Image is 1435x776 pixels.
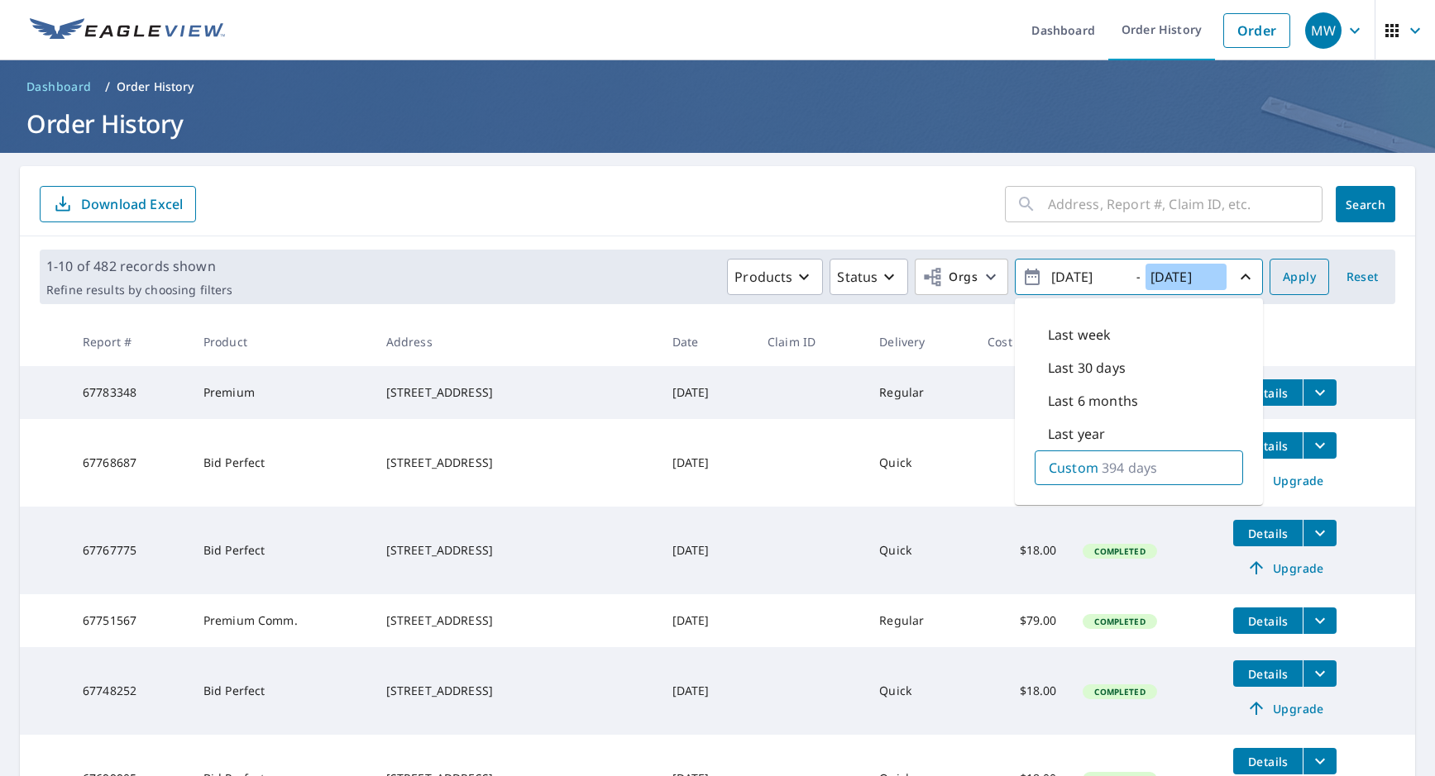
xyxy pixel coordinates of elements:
td: [DATE] [659,647,754,735]
button: Products [727,259,823,295]
p: Last week [1048,325,1111,345]
span: Upgrade [1243,698,1327,718]
div: [STREET_ADDRESS] [386,612,646,629]
span: - [1022,263,1256,292]
div: [STREET_ADDRESS] [386,384,646,401]
button: Status [830,259,908,295]
span: Upgrade [1243,558,1327,578]
div: MW [1305,12,1342,49]
td: Quick [866,419,974,507]
td: 67783348 [69,366,190,419]
button: filesDropdownBtn-67783348 [1303,379,1337,406]
td: 67767775 [69,507,190,594]
p: Last 30 days [1048,358,1126,378]
button: filesDropdownBtn-67748252 [1303,660,1337,687]
p: 394 days [1102,458,1157,478]
a: Upgrade [1233,695,1337,721]
span: Details [1243,613,1293,629]
td: $18.00 [974,647,1069,735]
button: filesDropdownBtn-67699905 [1303,748,1337,774]
input: yyyy/mm/dd [1046,264,1127,290]
span: Details [1243,754,1293,769]
p: Refine results by choosing filters [46,283,232,298]
th: Report # [69,317,190,366]
td: 67768687 [69,419,190,507]
td: Quick [866,647,974,735]
a: Upgrade [1233,555,1337,581]
button: Download Excel [40,186,196,222]
td: [DATE] [659,507,754,594]
th: Cost [974,317,1069,366]
span: Details [1243,438,1293,454]
button: detailsBtn-67699905 [1233,748,1303,774]
div: [STREET_ADDRESS] [386,683,646,699]
a: Upgrade [1233,467,1337,493]
img: EV Logo [30,18,225,43]
th: Date [659,317,754,366]
td: [DATE] [659,594,754,647]
div: [STREET_ADDRESS] [386,542,646,559]
p: Products [734,267,792,287]
nav: breadcrumb [20,74,1415,100]
div: Last week [1035,318,1243,351]
td: Regular [866,366,974,419]
th: Delivery [866,317,974,366]
button: Reset [1336,259,1389,295]
button: Apply [1270,259,1329,295]
td: $18.00 [974,507,1069,594]
span: Completed [1084,686,1155,697]
p: Last year [1048,424,1105,444]
span: Apply [1283,267,1316,288]
div: [STREET_ADDRESS] [386,455,646,471]
td: $79.00 [974,594,1069,647]
p: Order History [117,79,194,95]
span: Completed [1084,616,1155,627]
span: Upgrade [1243,470,1327,490]
td: $18.00 [974,419,1069,507]
span: Orgs [922,267,978,288]
div: Last 6 months [1035,384,1243,417]
button: detailsBtn-67751567 [1233,607,1303,634]
span: Details [1243,666,1293,682]
button: detailsBtn-67767775 [1233,520,1303,546]
p: Status [837,267,878,287]
p: Custom [1049,458,1098,478]
td: [DATE] [659,419,754,507]
input: yyyy/mm/dd [1146,264,1227,290]
p: 1-10 of 482 records shown [46,256,232,276]
td: Premium [190,366,373,419]
td: $75.50 [974,366,1069,419]
input: Address, Report #, Claim ID, etc. [1048,181,1323,227]
td: Bid Perfect [190,419,373,507]
span: Dashboard [26,79,92,95]
div: Custom394 days [1035,450,1243,485]
span: Details [1243,385,1293,401]
button: filesDropdownBtn-67768687 [1303,432,1337,459]
div: Last 30 days [1035,351,1243,384]
td: [DATE] [659,366,754,419]
p: Last 6 months [1048,391,1138,411]
button: detailsBtn-67783348 [1233,379,1303,406]
button: - [1015,259,1263,295]
th: Claim ID [754,317,866,366]
h1: Order History [20,107,1415,140]
td: Quick [866,507,974,594]
div: Last year [1035,417,1243,450]
td: 67748252 [69,647,190,735]
td: Bid Perfect [190,507,373,594]
td: Regular [866,594,974,647]
button: filesDropdownBtn-67751567 [1303,607,1337,634]
td: Premium Comm. [190,594,373,647]
li: / [105,77,110,97]
th: Product [190,317,373,366]
button: detailsBtn-67748252 [1233,660,1303,687]
button: detailsBtn-67768687 [1233,432,1303,459]
th: Address [373,317,659,366]
span: Completed [1084,545,1155,557]
span: Search [1349,197,1382,212]
td: Bid Perfect [190,647,373,735]
p: Download Excel [81,195,183,213]
span: Reset [1342,267,1382,288]
a: Dashboard [20,74,98,100]
button: filesDropdownBtn-67767775 [1303,520,1337,546]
